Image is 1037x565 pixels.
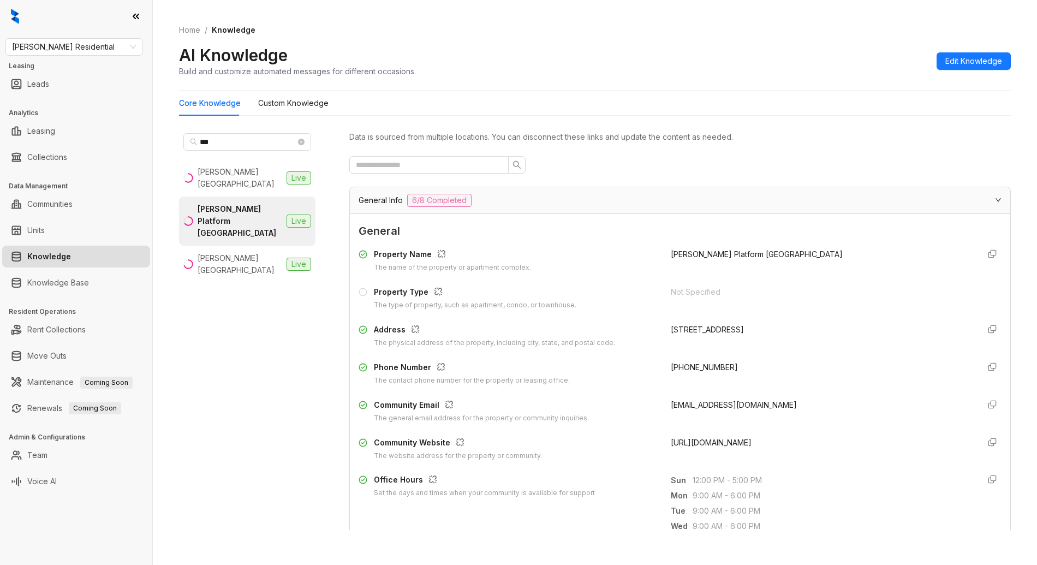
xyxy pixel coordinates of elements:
[9,432,152,442] h3: Admin & Configurations
[27,193,73,215] a: Communities
[374,338,615,348] div: The physical address of the property, including city, state, and postal code.
[27,272,89,294] a: Knowledge Base
[190,138,198,146] span: search
[671,286,970,298] div: Not Specified
[2,371,150,393] li: Maintenance
[945,55,1002,67] span: Edit Knowledge
[2,272,150,294] li: Knowledge Base
[179,97,241,109] div: Core Knowledge
[287,215,311,228] span: Live
[69,402,121,414] span: Coming Soon
[2,444,150,466] li: Team
[287,258,311,271] span: Live
[374,399,589,413] div: Community Email
[27,73,49,95] a: Leads
[11,9,19,24] img: logo
[9,108,152,118] h3: Analytics
[374,361,570,376] div: Phone Number
[27,120,55,142] a: Leasing
[671,324,970,336] div: [STREET_ADDRESS]
[374,286,576,300] div: Property Type
[671,490,693,502] span: Mon
[212,25,255,34] span: Knowledge
[9,307,152,317] h3: Resident Operations
[350,187,1010,213] div: General Info6/8 Completed
[27,146,67,168] a: Collections
[671,400,797,409] span: [EMAIL_ADDRESS][DOMAIN_NAME]
[693,505,970,517] span: 9:00 AM - 6:00 PM
[287,171,311,185] span: Live
[374,413,589,424] div: The general email address for the property or community inquiries.
[2,246,150,267] li: Knowledge
[693,520,970,532] span: 9:00 AM - 6:00 PM
[27,219,45,241] a: Units
[198,252,282,276] div: [PERSON_NAME] [GEOGRAPHIC_DATA]
[12,39,136,55] span: Griffis Residential
[349,131,1011,143] div: Data is sourced from multiple locations. You can disconnect these links and update the content as...
[671,505,693,517] span: Tue
[671,249,843,259] span: [PERSON_NAME] Platform [GEOGRAPHIC_DATA]
[374,474,595,488] div: Office Hours
[359,194,403,206] span: General Info
[177,24,202,36] a: Home
[2,345,150,367] li: Move Outs
[2,120,150,142] li: Leasing
[27,345,67,367] a: Move Outs
[995,197,1002,203] span: expanded
[693,474,970,486] span: 12:00 PM - 5:00 PM
[179,66,416,77] div: Build and customize automated messages for different occasions.
[198,166,282,190] div: [PERSON_NAME] [GEOGRAPHIC_DATA]
[27,397,121,419] a: RenewalsComing Soon
[298,139,305,145] span: close-circle
[407,194,472,207] span: 6/8 Completed
[2,73,150,95] li: Leads
[2,146,150,168] li: Collections
[374,324,615,338] div: Address
[374,263,531,273] div: The name of the property or apartment complex.
[671,362,738,372] span: [PHONE_NUMBER]
[198,203,282,239] div: [PERSON_NAME] Platform [GEOGRAPHIC_DATA]
[937,52,1011,70] button: Edit Knowledge
[80,377,133,389] span: Coming Soon
[2,219,150,241] li: Units
[512,160,521,169] span: search
[374,437,542,451] div: Community Website
[27,319,86,341] a: Rent Collections
[9,181,152,191] h3: Data Management
[27,444,47,466] a: Team
[2,193,150,215] li: Communities
[671,474,693,486] span: Sun
[671,438,752,447] span: [URL][DOMAIN_NAME]
[374,248,531,263] div: Property Name
[2,319,150,341] li: Rent Collections
[27,471,57,492] a: Voice AI
[9,61,152,71] h3: Leasing
[671,520,693,532] span: Wed
[374,451,542,461] div: The website address for the property or community.
[359,223,1002,240] span: General
[2,397,150,419] li: Renewals
[2,471,150,492] li: Voice AI
[179,45,288,66] h2: AI Knowledge
[693,490,970,502] span: 9:00 AM - 6:00 PM
[258,97,329,109] div: Custom Knowledge
[374,300,576,311] div: The type of property, such as apartment, condo, or townhouse.
[374,488,595,498] div: Set the days and times when your community is available for support
[205,24,207,36] li: /
[27,246,71,267] a: Knowledge
[374,376,570,386] div: The contact phone number for the property or leasing office.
